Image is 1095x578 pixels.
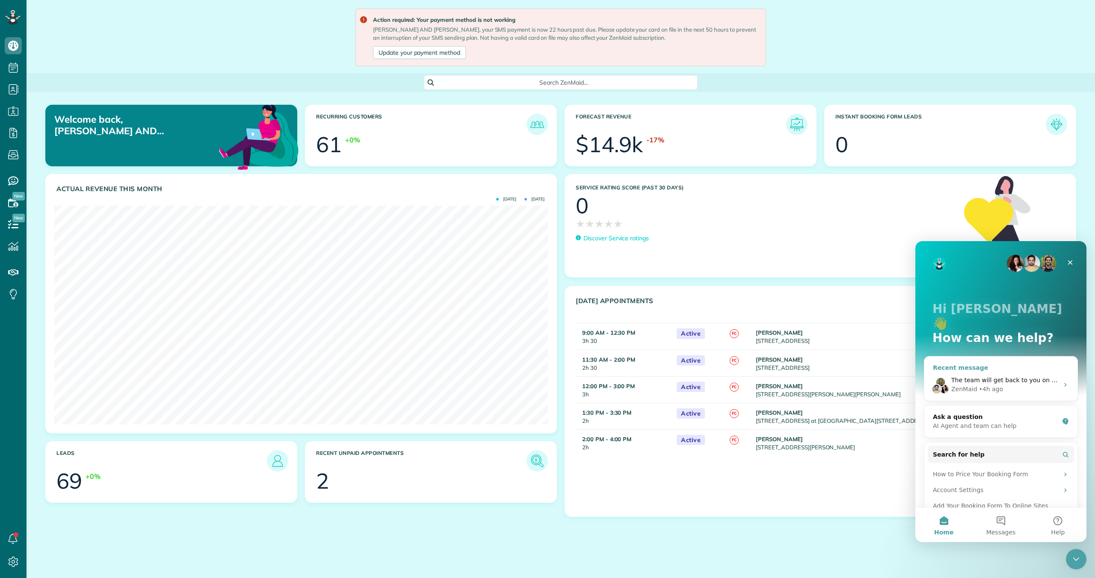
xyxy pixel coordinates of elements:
div: Account Settings [18,245,143,254]
h3: Instant Booking Form Leads [835,114,1046,135]
span: FC [730,383,739,392]
strong: [PERSON_NAME] [756,329,803,336]
strong: [PERSON_NAME] [756,356,803,363]
button: Search for help [12,205,159,222]
h3: Leads [56,450,267,472]
h3: Forecast Revenue [576,114,786,135]
strong: 9:00 AM - 12:30 PM [582,329,635,336]
div: 69 [56,470,82,492]
td: 3h [576,376,672,403]
div: 0 [576,195,589,216]
span: FC [730,329,739,338]
strong: 11:30 AM - 2:00 PM [582,356,635,363]
div: +0% [345,135,360,145]
a: Discover Service ratings [576,234,649,243]
span: ★ [604,216,613,231]
div: Ask a question [18,171,143,180]
span: Home [19,288,38,294]
td: [STREET_ADDRESS][PERSON_NAME] [754,429,1040,456]
div: How to Price Your Booking Form [18,229,143,238]
span: Active [677,328,705,339]
h3: Recurring Customers [316,114,527,135]
td: 2h [576,429,672,456]
div: +0% [86,472,101,481]
td: 2h [576,403,672,429]
div: ZenMaid [36,144,62,153]
span: FC [730,356,739,365]
p: Welcome back, [PERSON_NAME] AND [PERSON_NAME]! [54,114,218,136]
div: Close [147,14,163,29]
span: ★ [595,216,604,231]
strong: 1:30 PM - 3:30 PM [582,409,631,416]
div: How to Price Your Booking Form [12,225,159,241]
td: [STREET_ADDRESS] at [GEOGRAPHIC_DATA][STREET_ADDRESS] [754,403,1040,429]
h3: Service Rating score (past 30 days) [576,185,956,191]
div: Add Your Booking Form To Online Sites Like Facebook and Google [18,260,143,278]
span: New [12,214,25,222]
div: 2 [316,470,329,492]
h3: [DATE] Appointments [576,297,1044,316]
span: ★ [613,216,623,231]
span: ★ [576,216,585,231]
div: [PERSON_NAME] AND [PERSON_NAME], your SMS payment is now 22 hours past due. Please update your ca... [373,26,759,42]
span: New [12,192,25,201]
td: [STREET_ADDRESS] [754,350,1040,376]
span: Messages [71,288,101,294]
div: Add Your Booking Form To Online Sites Like Facebook and Google [12,257,159,282]
span: Active [677,435,705,445]
span: ★ [585,216,595,231]
iframe: Intercom live chat [915,241,1086,542]
span: FC [730,409,739,418]
img: icon_forecast_revenue-8c13a41c7ed35a8dcfafea3cbb826a0462acb37728057bba2d056411b612bbbe.png [788,116,805,133]
span: [DATE] [524,197,545,201]
td: 2h 30 [576,350,672,376]
span: The team will get back to you on this. ZenMaid typically replies in a few hours. [36,136,272,142]
span: Search for help [18,209,69,218]
img: icon_unpaid_appointments-47b8ce3997adf2238b356f14209ab4cced10bd1f174958f3ca8f1d0dd7fffeee.png [529,452,546,469]
span: Help [136,288,149,294]
img: icon_form_leads-04211a6a04a5b2264e4ee56bc0799ec3eb69b7e499cbb523a139df1d13a81ae0.png [1048,116,1065,133]
div: 61 [316,134,342,155]
button: Help [114,267,171,301]
strong: [PERSON_NAME] [756,383,803,389]
div: • 4h ago [64,144,88,153]
img: icon_leads-1bed01f49abd5b7fead27621c3d59655bb73ed531f8eeb49469d10e621d6b896.png [269,452,286,469]
strong: 12:00 PM - 3:00 PM [582,383,635,389]
div: -17% [646,135,664,145]
strong: Action required: Your payment method is not working [373,16,759,24]
iframe: Intercom live chat [1066,549,1086,569]
td: [STREET_ADDRESS][PERSON_NAME][PERSON_NAME] [754,376,1040,403]
div: Account Settings [12,241,159,257]
td: [STREET_ADDRESS] [754,323,1040,350]
div: Ask a questionAI Agent and team can help [9,164,163,197]
h3: Recent unpaid appointments [316,450,527,472]
div: 0 [835,134,848,155]
button: Messages [57,267,114,301]
p: Discover Service ratings [583,234,649,243]
strong: [PERSON_NAME] [756,409,803,416]
a: Update your payment method [373,46,466,59]
span: Active [677,408,705,419]
td: 3h 30 [576,323,672,350]
div: $14.9k [576,134,643,155]
span: [DATE] [496,197,516,201]
h3: Actual Revenue this month [56,185,548,193]
img: icon_recurring_customers-cf858462ba22bcd05b5a5880d41d6543d210077de5bb9ebc9590e49fd87d84ed.png [529,116,546,133]
div: AI Agent and team can help [18,180,143,189]
img: dashboard_welcome-42a62b7d889689a78055ac9021e634bf52bae3f8056760290aed330b23ab8690.png [217,95,300,178]
span: FC [730,436,739,445]
span: Active [677,382,705,392]
strong: 2:00 PM - 4:00 PM [582,436,631,442]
